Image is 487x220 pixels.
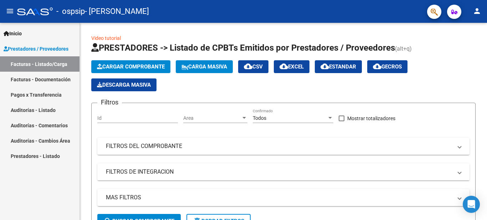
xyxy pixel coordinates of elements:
[56,4,85,19] span: - ospsip
[91,43,395,53] span: PRESTADORES -> Listado de CPBTs Emitidos por Prestadores / Proveedores
[4,30,22,37] span: Inicio
[176,60,233,73] button: Carga Masiva
[4,45,68,53] span: Prestadores / Proveedores
[315,60,362,73] button: Estandar
[395,45,412,52] span: (alt+q)
[280,63,304,70] span: EXCEL
[244,62,252,71] mat-icon: cloud_download
[91,78,157,91] button: Descarga Masiva
[183,115,241,121] span: Area
[238,60,268,73] button: CSV
[463,196,480,213] div: Open Intercom Messenger
[6,7,14,15] mat-icon: menu
[91,78,157,91] app-download-masive: Descarga masiva de comprobantes (adjuntos)
[106,168,452,176] mat-panel-title: FILTROS DE INTEGRACION
[97,189,470,206] mat-expansion-panel-header: MAS FILTROS
[181,63,227,70] span: Carga Masiva
[106,142,452,150] mat-panel-title: FILTROS DEL COMPROBANTE
[91,60,170,73] button: Cargar Comprobante
[473,7,481,15] mat-icon: person
[97,138,470,155] mat-expansion-panel-header: FILTROS DEL COMPROBANTE
[280,62,288,71] mat-icon: cloud_download
[97,82,151,88] span: Descarga Masiva
[321,62,329,71] mat-icon: cloud_download
[97,63,165,70] span: Cargar Comprobante
[106,194,452,201] mat-panel-title: MAS FILTROS
[321,63,356,70] span: Estandar
[253,115,266,121] span: Todos
[85,4,149,19] span: - [PERSON_NAME]
[347,114,395,123] span: Mostrar totalizadores
[367,60,407,73] button: Gecros
[373,62,381,71] mat-icon: cloud_download
[274,60,309,73] button: EXCEL
[244,63,263,70] span: CSV
[373,63,402,70] span: Gecros
[97,163,470,180] mat-expansion-panel-header: FILTROS DE INTEGRACION
[91,35,121,41] a: Video tutorial
[97,97,122,107] h3: Filtros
